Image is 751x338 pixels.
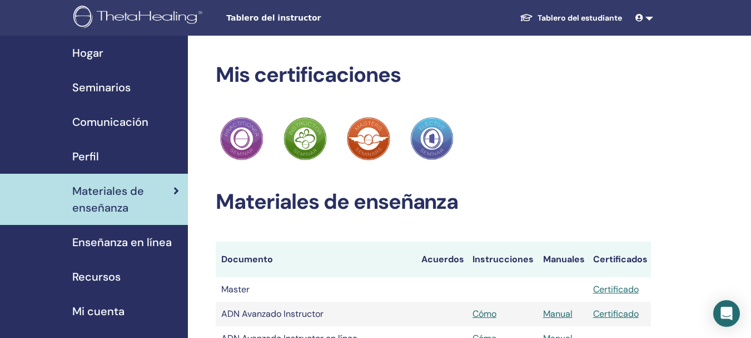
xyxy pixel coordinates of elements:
span: Enseñanza en línea [72,234,172,251]
a: Manual [543,308,573,320]
img: logo.png [73,6,206,31]
img: Practitioner [410,117,454,160]
span: Perfil [72,148,99,165]
span: Comunicación [72,114,148,130]
h2: Materiales de enseñanza [216,189,651,215]
a: Cómo [473,308,496,320]
h2: Mis certificaciones [216,62,651,88]
a: Certificado [593,283,639,295]
div: Open Intercom Messenger [713,300,740,327]
th: Acuerdos [416,242,467,277]
span: Hogar [72,45,103,61]
a: Certificado [593,308,639,320]
span: Recursos [72,268,121,285]
th: Certificados [588,242,651,277]
a: Tablero del estudiante [511,8,631,28]
span: Seminarios [72,79,131,96]
td: Master [216,277,416,302]
span: Materiales de enseñanza [72,183,173,216]
th: Instrucciones [467,242,538,277]
img: Practitioner [284,117,327,160]
img: Practitioner [347,117,390,160]
img: Practitioner [220,117,263,160]
span: Tablero del instructor [226,12,393,24]
img: graduation-cap-white.svg [520,13,533,22]
th: Documento [216,242,416,277]
td: ADN Avanzado Instructor [216,302,416,326]
th: Manuales [538,242,588,277]
span: Mi cuenta [72,303,125,320]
